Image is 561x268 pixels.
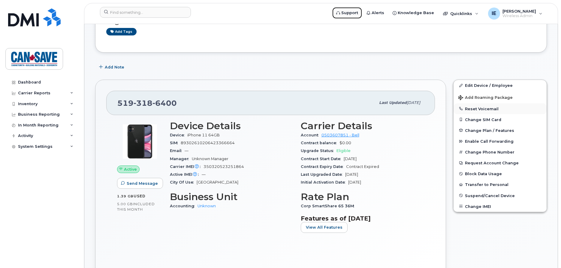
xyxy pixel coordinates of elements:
[95,62,129,72] button: Add Note
[344,157,357,161] span: [DATE]
[170,120,294,131] h3: Device Details
[170,148,185,153] span: Email
[339,141,351,145] span: $0.00
[170,164,204,169] span: Carrier IMEI
[454,103,547,114] button: Reset Voicemail
[117,178,163,189] button: Send Message
[117,194,134,198] span: 1.39 GB
[170,141,181,145] span: SIM
[502,14,536,18] span: Wireless Admin
[301,133,321,137] span: Account
[105,64,124,70] span: Add Note
[388,7,438,19] a: Knowledge Base
[134,99,152,108] span: 318
[332,7,362,19] a: Support
[301,157,344,161] span: Contract Start Date
[170,172,202,177] span: Active IMEI
[454,136,547,147] button: Enable Call Forwarding
[301,215,424,222] h3: Features as of [DATE]
[100,7,191,18] input: Find something...
[341,10,358,16] span: Support
[106,28,137,35] a: Add tags
[181,141,235,145] span: 89302610206423366664
[197,180,238,184] span: [GEOGRAPHIC_DATA]
[439,8,483,20] div: Quicklinks
[398,10,434,16] span: Knowledge Base
[198,204,216,208] a: Unknown
[362,7,388,19] a: Alerts
[106,18,536,25] h3: Tags List
[345,172,358,177] span: [DATE]
[122,123,158,160] img: iPhone_11.jpg
[301,191,424,202] h3: Rate Plan
[185,148,189,153] span: —
[306,224,342,230] span: View All Features
[407,100,420,105] span: [DATE]
[454,125,547,136] button: Change Plan / Features
[117,202,155,212] span: included this month
[454,114,547,125] button: Change SIM Card
[134,194,146,198] span: used
[170,204,198,208] span: Accounting
[127,181,158,186] span: Send Message
[187,133,220,137] span: iPhone 11 64GB
[170,133,187,137] span: Device
[124,166,137,172] span: Active
[301,204,357,208] span: Corp SmartShare 65 36M
[454,157,547,168] button: Request Account Change
[454,147,547,157] button: Change Phone Number
[465,139,514,144] span: Enable Call Forwarding
[502,9,536,14] span: [PERSON_NAME]
[454,168,547,179] button: Block Data Usage
[202,172,206,177] span: —
[117,202,133,206] span: 5.00 GB
[450,11,472,16] span: Quicklinks
[454,190,547,201] button: Suspend/Cancel Device
[170,157,192,161] span: Manager
[348,180,361,184] span: [DATE]
[152,99,177,108] span: 6400
[336,148,351,153] span: Eligible
[458,95,513,101] span: Add Roaming Package
[321,133,359,137] a: 0503607851 - Bell
[484,8,547,20] div: Ian Emsley
[346,164,379,169] span: Contract Expired
[170,191,294,202] h3: Business Unit
[454,179,547,190] button: Transfer to Personal
[192,157,228,161] span: Unknown Manager
[301,120,424,131] h3: Carrier Details
[465,193,515,198] span: Suspend/Cancel Device
[454,91,547,103] button: Add Roaming Package
[301,164,346,169] span: Contract Expiry Date
[301,141,339,145] span: Contract balance
[465,128,514,132] span: Change Plan / Features
[372,10,384,16] span: Alerts
[301,172,345,177] span: Last Upgraded Date
[492,10,496,17] span: IE
[454,80,547,91] a: Edit Device / Employee
[117,99,177,108] span: 519
[301,148,336,153] span: Upgrade Status
[301,222,348,233] button: View All Features
[454,201,547,212] button: Change IMEI
[204,164,244,169] span: 350320523251864
[379,100,407,105] span: Last updated
[170,180,197,184] span: City Of Use
[301,180,348,184] span: Initial Activation Date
